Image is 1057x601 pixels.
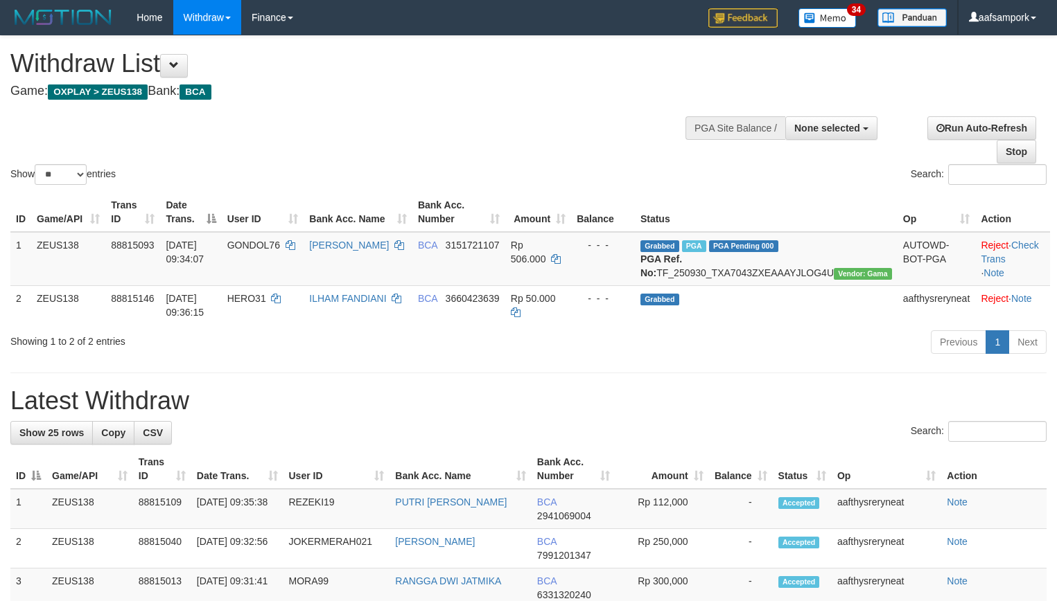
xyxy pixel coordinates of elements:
th: Trans ID: activate to sort column ascending [105,192,160,232]
td: ZEUS138 [31,232,105,286]
h4: Game: Bank: [10,84,691,98]
th: Amount: activate to sort column ascending [615,449,709,489]
a: CSV [134,421,172,445]
a: Reject [981,293,1008,304]
th: Status: activate to sort column ascending [773,449,832,489]
a: Check Trans [981,240,1038,264]
th: Game/API: activate to sort column ascending [46,449,133,489]
span: Copy [101,427,125,438]
td: ZEUS138 [46,529,133,568]
span: HERO31 [227,293,266,304]
td: 2 [10,529,46,568]
span: CSV [143,427,163,438]
a: Note [947,575,968,586]
td: - [709,529,773,568]
div: PGA Site Balance / [685,116,785,140]
span: BCA [537,575,557,586]
h1: Latest Withdraw [10,387,1047,415]
td: 2 [10,285,31,325]
th: User ID: activate to sort column ascending [283,449,390,489]
span: Accepted [778,576,820,588]
span: Grabbed [640,294,679,305]
div: - - - [577,238,629,252]
span: Copy 2941069004 to clipboard [537,510,591,521]
td: [DATE] 09:35:38 [191,489,283,529]
button: None selected [785,116,877,140]
th: Bank Acc. Name: activate to sort column ascending [304,192,412,232]
span: Vendor URL: https://trx31.1velocity.biz [834,268,892,280]
span: BCA [537,496,557,508]
a: [PERSON_NAME] [309,240,389,251]
td: · · [975,232,1050,286]
th: Balance [571,192,635,232]
span: OXPLAY > ZEUS138 [48,84,148,100]
span: Accepted [778,497,820,509]
a: Stop [997,140,1036,163]
a: Note [947,536,968,547]
a: Copy [92,421,134,445]
a: Note [984,267,1004,278]
a: PUTRI [PERSON_NAME] [395,496,507,508]
span: Marked by aafsolysreylen [682,240,706,252]
td: 88815109 [133,489,191,529]
td: · [975,285,1050,325]
a: ILHAM FANDIANI [309,293,386,304]
span: BCA [418,240,437,251]
td: 1 [10,489,46,529]
th: Op: activate to sort column ascending [832,449,941,489]
img: panduan.png [877,8,947,27]
td: aafthysreryneat [898,285,976,325]
label: Show entries [10,164,116,185]
span: Rp 50.000 [511,293,556,304]
b: PGA Ref. No: [640,253,682,278]
th: Op: activate to sort column ascending [898,192,976,232]
span: [DATE] 09:34:07 [166,240,204,264]
span: Show 25 rows [19,427,84,438]
td: 88815040 [133,529,191,568]
th: Balance: activate to sort column ascending [709,449,773,489]
span: Copy 3151721107 to clipboard [446,240,500,251]
td: TF_250930_TXA7043ZXEAAAYJLOG4U [635,232,898,286]
a: Show 25 rows [10,421,93,445]
a: Note [947,496,968,508]
span: Accepted [778,537,820,548]
input: Search: [948,421,1047,442]
a: Reject [981,240,1008,251]
a: 1 [986,330,1009,354]
span: Copy 7991201347 to clipboard [537,550,591,561]
th: User ID: activate to sort column ascending [222,192,304,232]
th: Date Trans.: activate to sort column ascending [191,449,283,489]
span: BCA [537,536,557,547]
th: Date Trans.: activate to sort column descending [160,192,221,232]
input: Search: [948,164,1047,185]
th: Status [635,192,898,232]
th: Bank Acc. Number: activate to sort column ascending [412,192,505,232]
label: Search: [911,421,1047,442]
td: REZEKI19 [283,489,390,529]
span: Grabbed [640,240,679,252]
td: ZEUS138 [46,489,133,529]
td: AUTOWD-BOT-PGA [898,232,976,286]
h1: Withdraw List [10,50,691,78]
td: JOKERMERAH021 [283,529,390,568]
td: ZEUS138 [31,285,105,325]
span: 88815093 [111,240,154,251]
td: Rp 112,000 [615,489,709,529]
span: [DATE] 09:36:15 [166,293,204,318]
th: Trans ID: activate to sort column ascending [133,449,191,489]
th: Amount: activate to sort column ascending [505,192,571,232]
td: aafthysreryneat [832,529,941,568]
div: - - - [577,291,629,305]
a: RANGGA DWI JATMIKA [395,575,501,586]
th: Action [941,449,1047,489]
span: BCA [418,293,437,304]
span: Copy 3660423639 to clipboard [446,293,500,304]
th: Game/API: activate to sort column ascending [31,192,105,232]
img: MOTION_logo.png [10,7,116,28]
td: Rp 250,000 [615,529,709,568]
span: Rp 506.000 [511,240,546,264]
a: Next [1008,330,1047,354]
img: Feedback.jpg [708,8,778,28]
span: None selected [794,123,860,134]
th: ID [10,192,31,232]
